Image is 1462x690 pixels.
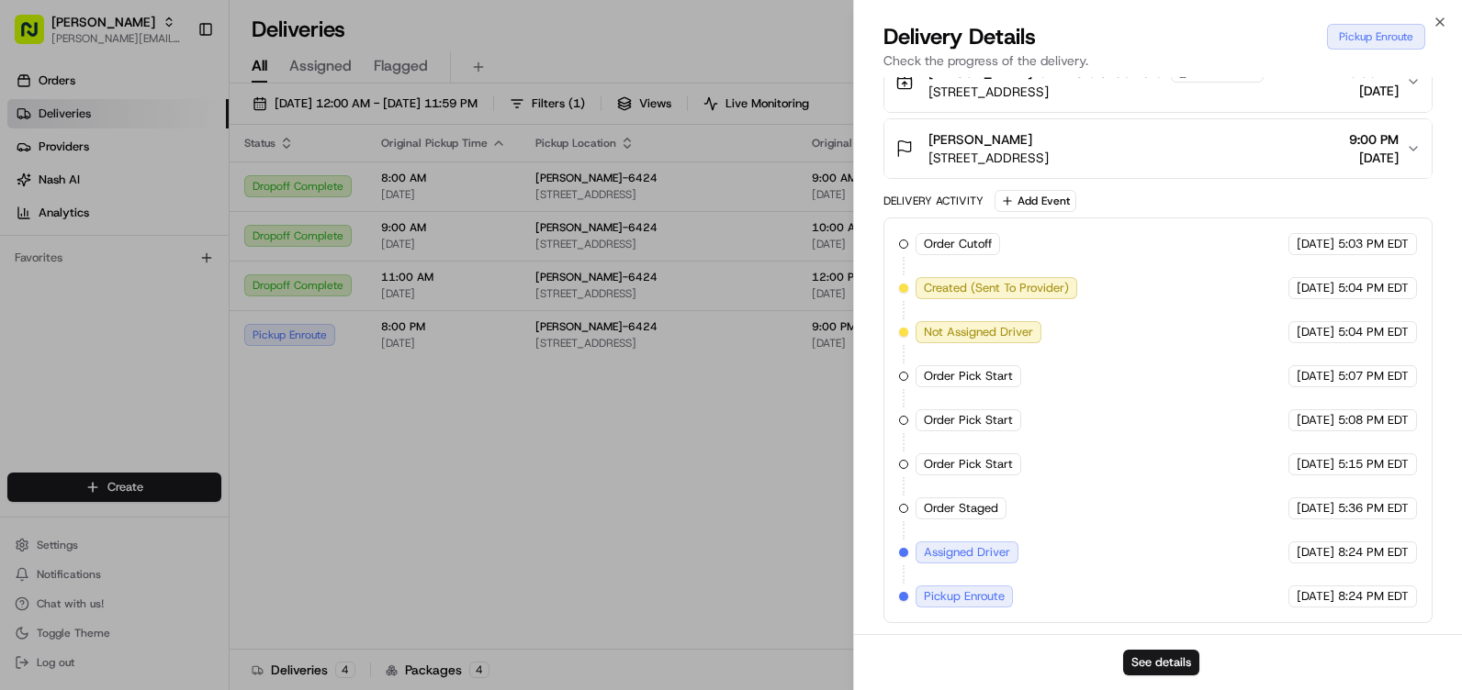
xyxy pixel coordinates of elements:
span: API Documentation [174,266,295,284]
button: Start new chat [312,181,334,203]
span: Knowledge Base [37,266,141,284]
span: [DATE] [1297,324,1334,340]
span: 5:36 PM EDT [1338,500,1409,517]
span: [DATE] [1297,368,1334,384]
span: 5:04 PM EDT [1338,280,1409,296]
span: Pickup Enroute [924,588,1005,605]
div: 💻 [155,268,170,283]
a: 📗Knowledge Base [11,259,148,292]
span: [DATE] [1297,236,1334,252]
span: [DATE] [1297,500,1334,517]
span: Order Pick Start [924,412,1013,428]
div: Delivery Activity [883,194,984,208]
span: 5:03 PM EDT [1338,236,1409,252]
span: 9:00 PM [1349,130,1399,149]
span: [DATE] [1297,544,1334,561]
span: [PERSON_NAME] [928,130,1032,149]
button: [PERSON_NAME]-6424 Store FacilitatorMRTN-6424[STREET_ADDRESS]8:00 PM[DATE] [884,51,1432,112]
button: See details [1123,650,1199,675]
span: 5:04 PM EDT [1338,324,1409,340]
span: [STREET_ADDRESS] [928,83,1264,101]
img: Nash [18,18,55,55]
span: Assigned Driver [924,544,1010,561]
span: Delivery Details [883,22,1036,51]
span: [DATE] [1297,456,1334,473]
span: Order Pick Start [924,456,1013,473]
span: 5:07 PM EDT [1338,368,1409,384]
span: [DATE] [1349,149,1399,167]
span: [DATE] [1297,280,1334,296]
span: Pylon [183,311,222,325]
span: [DATE] [1297,588,1334,605]
a: Powered byPylon [129,310,222,325]
input: Clear [48,118,303,138]
span: [STREET_ADDRESS] [928,149,1049,167]
span: Order Pick Start [924,368,1013,384]
span: Order Cutoff [924,236,992,252]
span: Not Assigned Driver [924,324,1033,340]
span: 8:24 PM EDT [1338,588,1409,605]
button: Add Event [995,190,1076,212]
p: Check the progress of the delivery. [883,51,1433,70]
span: [DATE] [1349,82,1399,100]
span: 8:24 PM EDT [1338,544,1409,561]
button: [PERSON_NAME][STREET_ADDRESS]9:00 PM[DATE] [884,119,1432,178]
img: 1736555255976-a54dd68f-1ca7-489b-9aae-adbdc363a1c4 [18,175,51,208]
span: 5:15 PM EDT [1338,456,1409,473]
span: Order Staged [924,500,998,517]
span: [DATE] [1297,412,1334,428]
p: Welcome 👋 [18,73,334,103]
span: Created (Sent To Provider) [924,280,1069,296]
a: 💻API Documentation [148,259,302,292]
div: We're available if you need us! [62,194,232,208]
span: 5:08 PM EDT [1338,412,1409,428]
div: 📗 [18,268,33,283]
div: Start new chat [62,175,301,194]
